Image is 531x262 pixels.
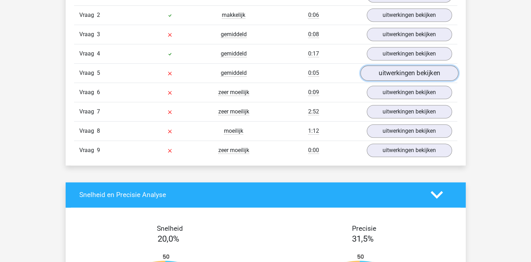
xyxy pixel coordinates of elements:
[308,89,319,96] span: 0:09
[79,50,97,58] span: Vraag
[218,108,249,115] span: zeer moeilijk
[79,127,97,135] span: Vraag
[79,146,97,155] span: Vraag
[97,108,100,115] span: 7
[308,31,319,38] span: 0:08
[79,69,97,77] span: Vraag
[79,224,260,232] h4: Snelheid
[367,28,452,41] a: uitwerkingen bekijken
[360,65,458,81] a: uitwerkingen bekijken
[218,147,249,154] span: zeer moeilijk
[308,127,319,135] span: 1:12
[221,31,247,38] span: gemiddeld
[367,47,452,60] a: uitwerkingen bekijken
[308,70,319,77] span: 0:05
[79,191,420,199] h4: Snelheid en Precisie Analyse
[367,144,452,157] a: uitwerkingen bekijken
[222,12,245,19] span: makkelijk
[352,234,374,244] span: 31,5%
[308,147,319,154] span: 0:00
[79,88,97,97] span: Vraag
[97,50,100,57] span: 4
[221,50,247,57] span: gemiddeld
[97,70,100,76] span: 5
[367,8,452,22] a: uitwerkingen bekijken
[308,50,319,57] span: 0:17
[224,127,243,135] span: moeilijk
[79,30,97,39] span: Vraag
[97,147,100,153] span: 9
[367,124,452,138] a: uitwerkingen bekijken
[218,89,249,96] span: zeer moeilijk
[79,11,97,19] span: Vraag
[97,89,100,96] span: 6
[158,234,179,244] span: 20,0%
[221,70,247,77] span: gemiddeld
[79,107,97,116] span: Vraag
[97,127,100,134] span: 8
[308,108,319,115] span: 2:52
[274,224,455,232] h4: Precisie
[97,31,100,38] span: 3
[367,105,452,118] a: uitwerkingen bekijken
[367,86,452,99] a: uitwerkingen bekijken
[97,12,100,18] span: 2
[308,12,319,19] span: 0:06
